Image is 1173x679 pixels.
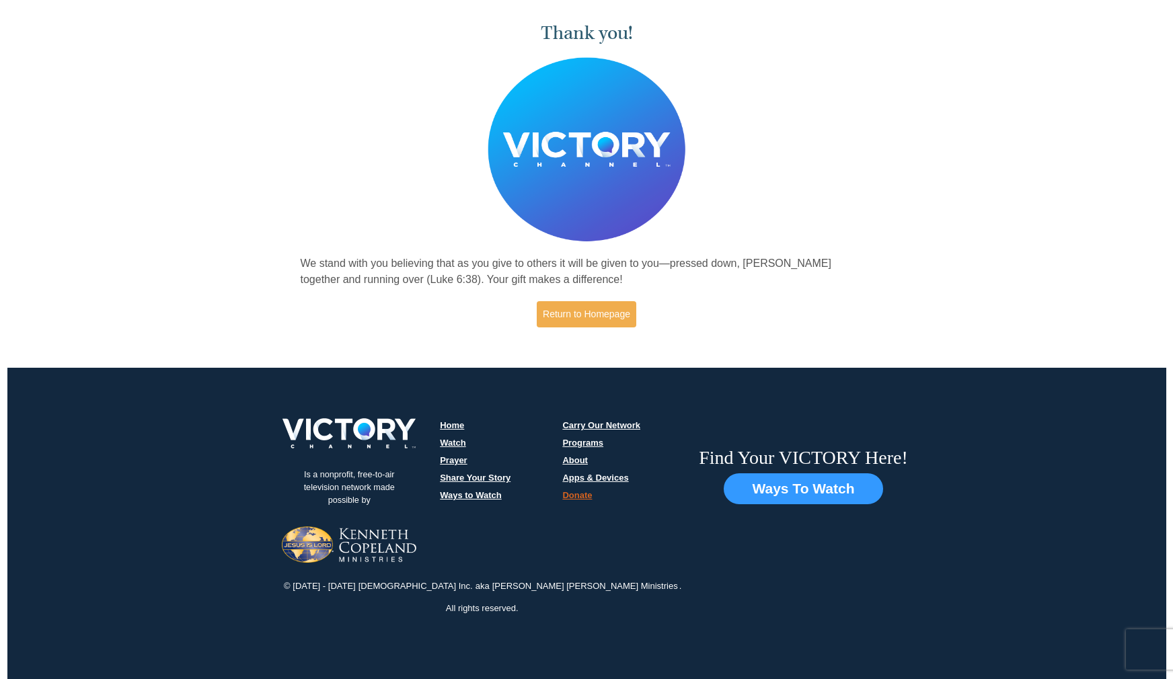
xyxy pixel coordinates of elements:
a: Home [440,420,464,430]
a: Apps & Devices [562,473,628,483]
div: . [265,569,699,635]
h6: Find Your VICTORY Here! [699,446,908,469]
p: [DEMOGRAPHIC_DATA] Inc. [357,580,474,593]
p: © [DATE] - [DATE] [282,580,357,593]
p: We stand with you believing that as you give to others it will be given to you—pressed down, [PER... [301,255,873,288]
a: Prayer [440,455,467,465]
img: Believer's Voice of Victory Network [488,57,686,242]
img: Jesus-is-Lord-logo.png [282,526,416,563]
a: Donate [562,490,592,500]
a: About [562,455,588,465]
a: Programs [562,438,603,448]
a: Ways to Watch [440,490,502,500]
a: Share Your Story [440,473,510,483]
img: victory-logo.png [265,418,433,448]
h1: Thank you! [301,22,873,44]
a: Return to Homepage [537,301,636,327]
a: Carry Our Network [562,420,640,430]
p: All rights reserved. [445,602,520,615]
p: Is a nonprofit, free-to-air television network made possible by [282,458,416,517]
p: [PERSON_NAME] [PERSON_NAME] Ministries [491,580,679,593]
a: Watch [440,438,466,448]
p: aka [474,580,491,593]
button: Ways To Watch [724,473,882,504]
